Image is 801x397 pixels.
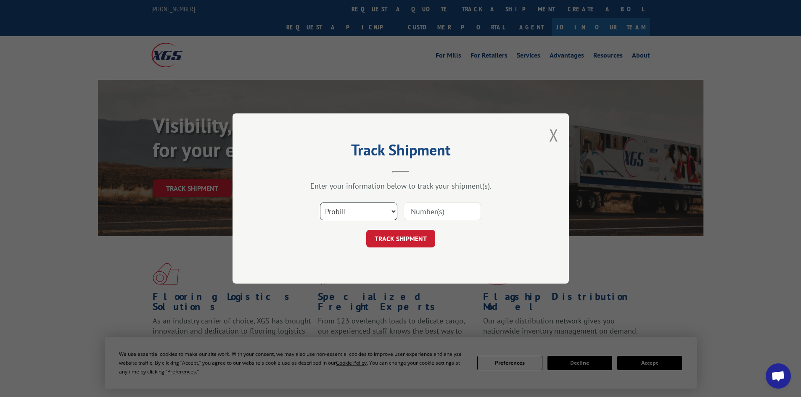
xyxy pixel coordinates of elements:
[275,144,527,160] h2: Track Shipment
[766,363,791,389] div: Open chat
[404,202,481,220] input: Number(s)
[366,230,435,247] button: TRACK SHIPMENT
[275,181,527,191] div: Enter your information below to track your shipment(s).
[549,124,558,146] button: Close modal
